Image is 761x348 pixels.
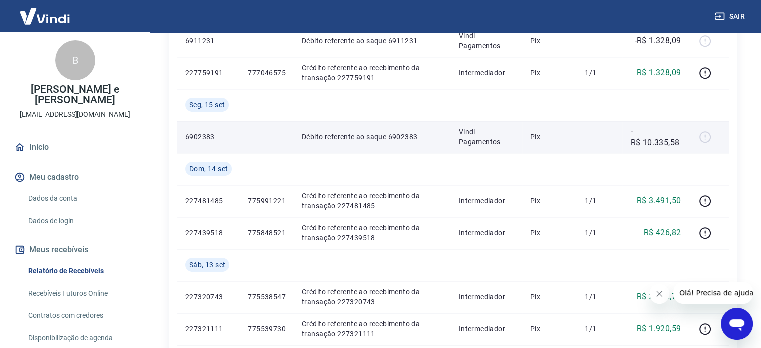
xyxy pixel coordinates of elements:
[585,292,614,302] p: 1/1
[637,291,681,303] p: R$ 2.512,75
[302,223,443,243] p: Crédito referente ao recebimento da transação 227439518
[12,166,138,188] button: Meu cadastro
[248,196,286,206] p: 775991221
[585,36,614,46] p: -
[530,196,569,206] p: Pix
[24,211,138,231] a: Dados de login
[189,164,228,174] span: Dom, 14 set
[8,84,142,105] p: [PERSON_NAME] e [PERSON_NAME]
[189,260,225,270] span: Sáb, 13 set
[637,67,681,79] p: R$ 1.328,09
[20,109,130,120] p: [EMAIL_ADDRESS][DOMAIN_NAME]
[459,127,514,147] p: Vindi Pagamentos
[530,292,569,302] p: Pix
[644,227,681,239] p: R$ 426,82
[459,68,514,78] p: Intermediador
[459,292,514,302] p: Intermediador
[302,319,443,339] p: Crédito referente ao recebimento da transação 227321111
[185,36,232,46] p: 6911231
[6,7,84,15] span: Olá! Precisa de ajuda?
[24,261,138,281] a: Relatório de Recebíveis
[630,125,681,149] p: -R$ 10.335,58
[55,40,95,80] div: B
[530,132,569,142] p: Pix
[530,36,569,46] p: Pix
[673,282,753,304] iframe: Mensagem da empresa
[185,132,232,142] p: 6902383
[585,132,614,142] p: -
[530,68,569,78] p: Pix
[721,308,753,340] iframe: Botão para abrir a janela de mensagens
[585,324,614,334] p: 1/1
[634,35,681,47] p: -R$ 1.328,09
[185,68,232,78] p: 227759191
[459,324,514,334] p: Intermediador
[585,196,614,206] p: 1/1
[185,196,232,206] p: 227481485
[302,132,443,142] p: Débito referente ao saque 6902383
[24,283,138,304] a: Recebíveis Futuros Online
[302,36,443,46] p: Débito referente ao saque 6911231
[189,100,225,110] span: Seg, 15 set
[12,239,138,261] button: Meus recebíveis
[185,228,232,238] p: 227439518
[12,136,138,158] a: Início
[459,31,514,51] p: Vindi Pagamentos
[530,324,569,334] p: Pix
[637,195,681,207] p: R$ 3.491,50
[585,228,614,238] p: 1/1
[713,7,749,26] button: Sair
[248,324,286,334] p: 775539730
[530,228,569,238] p: Pix
[24,305,138,326] a: Contratos com credores
[12,1,77,31] img: Vindi
[185,324,232,334] p: 227321111
[248,68,286,78] p: 777046575
[302,287,443,307] p: Crédito referente ao recebimento da transação 227320743
[302,63,443,83] p: Crédito referente ao recebimento da transação 227759191
[459,196,514,206] p: Intermediador
[302,191,443,211] p: Crédito referente ao recebimento da transação 227481485
[637,323,681,335] p: R$ 1.920,59
[649,284,669,304] iframe: Fechar mensagem
[24,188,138,209] a: Dados da conta
[585,68,614,78] p: 1/1
[248,228,286,238] p: 775848521
[185,292,232,302] p: 227320743
[459,228,514,238] p: Intermediador
[248,292,286,302] p: 775538547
